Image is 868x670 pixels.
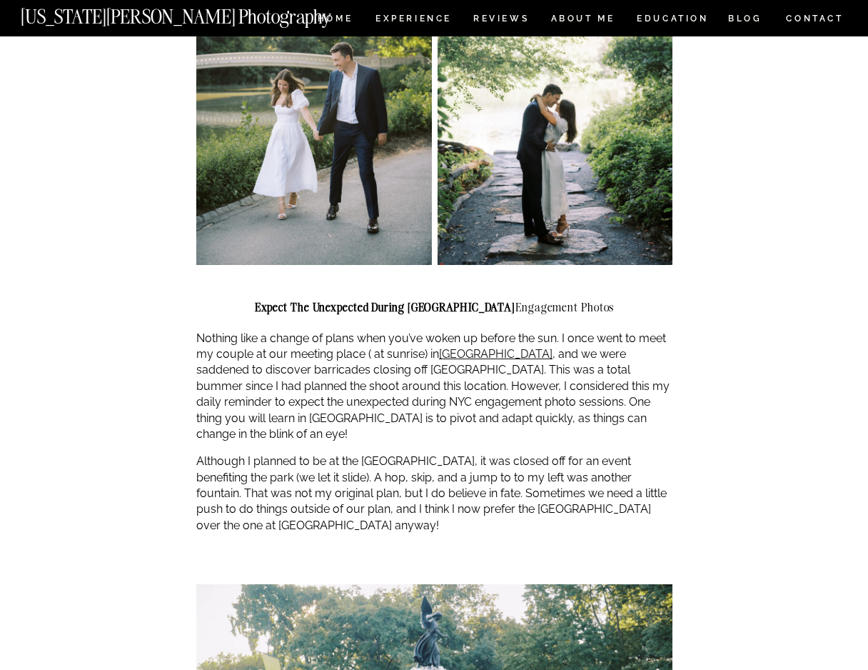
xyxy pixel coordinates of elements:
[196,454,672,534] p: Although I planned to be at the [GEOGRAPHIC_DATA], it was closed off for an event benefiting the ...
[728,14,762,26] a: BLOG
[21,7,379,19] a: [US_STATE][PERSON_NAME] Photography
[473,14,527,26] a: REVIEWS
[375,14,450,26] a: Experience
[550,14,615,26] a: ABOUT ME
[196,301,672,314] h2: Engagement Photos
[635,14,710,26] a: EDUCATION
[196,331,672,443] p: Nothing like a change of plans when you’ve woken up before the sun. I once went to meet my couple...
[439,347,552,361] a: [GEOGRAPHIC_DATA]
[255,300,515,314] strong: Expect the Unexpected During [GEOGRAPHIC_DATA]
[315,14,355,26] a: HOME
[785,11,844,26] a: CONTACT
